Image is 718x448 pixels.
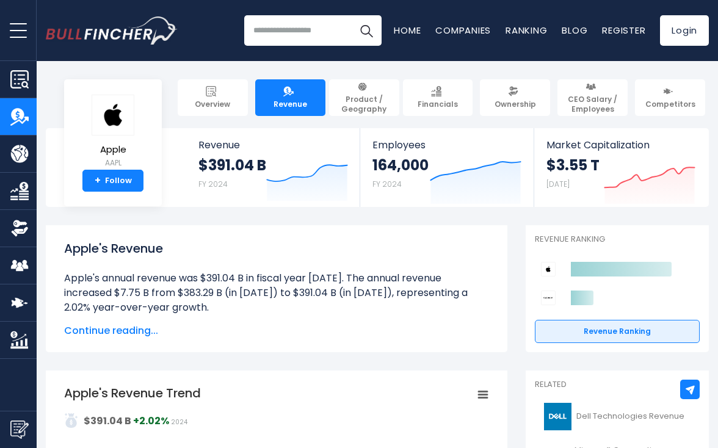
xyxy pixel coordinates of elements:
[198,139,348,151] span: Revenue
[186,128,360,207] a: Revenue $391.04 B FY 2024
[274,99,307,109] span: Revenue
[480,79,550,116] a: Ownership
[403,79,473,116] a: Financials
[178,79,248,116] a: Overview
[506,24,547,37] a: Ranking
[394,24,421,37] a: Home
[546,139,695,151] span: Market Capitalization
[255,79,325,116] a: Revenue
[541,262,556,276] img: Apple competitors logo
[645,99,695,109] span: Competitors
[562,24,587,37] a: Blog
[435,24,491,37] a: Companies
[541,291,556,305] img: Sony Group Corporation competitors logo
[10,219,29,237] img: Ownership
[64,385,201,402] tspan: Apple's Revenue Trend
[64,323,489,338] span: Continue reading...
[92,157,134,168] small: AAPL
[360,128,533,207] a: Employees 164,000 FY 2024
[535,380,700,390] p: Related
[535,234,700,245] p: Revenue Ranking
[546,156,600,175] strong: $3.55 T
[535,400,700,433] a: Dell Technologies Revenue
[546,179,570,189] small: [DATE]
[372,156,429,175] strong: 164,000
[64,239,489,258] h1: Apple's Revenue
[91,94,135,170] a: Apple AAPL
[335,95,394,114] span: Product / Geography
[542,403,573,430] img: DELL logo
[418,99,458,109] span: Financials
[46,16,178,45] img: Bullfincher logo
[660,15,709,46] a: Login
[329,79,399,116] a: Product / Geography
[195,99,230,109] span: Overview
[133,414,169,428] strong: +2.02%
[557,79,628,116] a: CEO Salary / Employees
[64,271,489,315] li: Apple's annual revenue was $391.04 B in fiscal year [DATE]. The annual revenue increased $7.75 B ...
[46,16,177,45] a: Go to homepage
[198,156,266,175] strong: $391.04 B
[351,15,382,46] button: Search
[84,414,131,428] strong: $391.04 B
[534,128,708,207] a: Market Capitalization $3.55 T [DATE]
[198,179,228,189] small: FY 2024
[602,24,645,37] a: Register
[95,175,101,186] strong: +
[64,413,79,428] img: addasd
[535,320,700,343] a: Revenue Ranking
[372,179,402,189] small: FY 2024
[635,79,705,116] a: Competitors
[82,170,143,192] a: +Follow
[372,139,521,151] span: Employees
[563,95,622,114] span: CEO Salary / Employees
[92,145,134,155] span: Apple
[171,417,187,427] span: 2024
[495,99,536,109] span: Ownership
